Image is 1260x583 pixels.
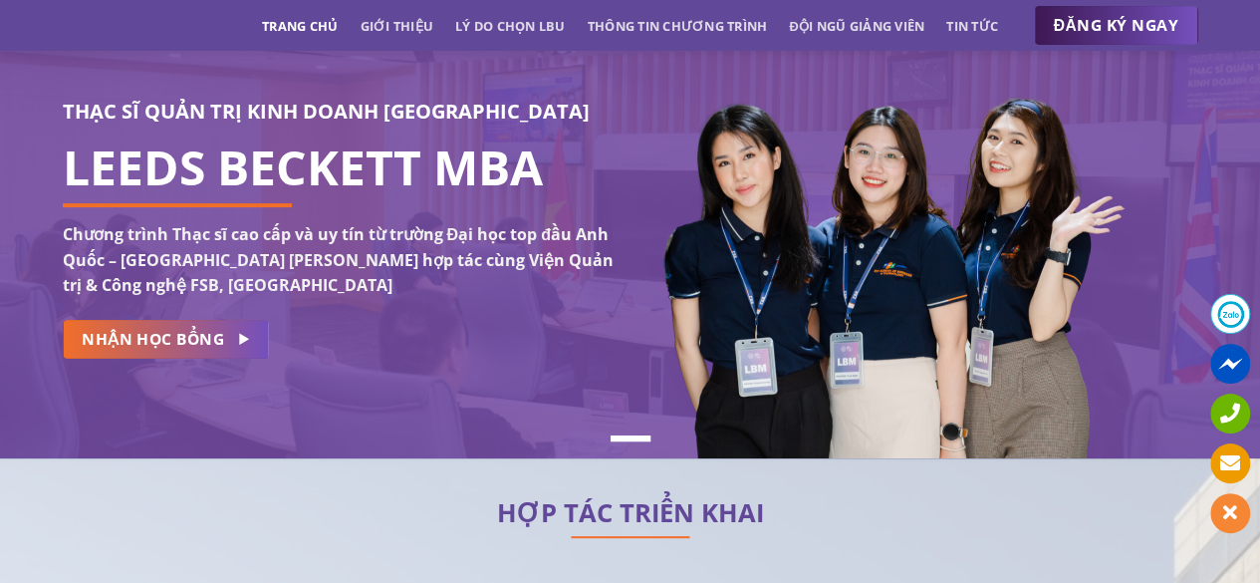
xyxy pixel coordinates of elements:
a: Trang chủ [262,8,338,44]
a: Thông tin chương trình [588,8,768,44]
strong: Chương trình Thạc sĩ cao cấp và uy tín từ trường Đại học top đầu Anh Quốc – [GEOGRAPHIC_DATA] [PE... [63,223,614,296]
h1: LEEDS BECKETT MBA [63,155,616,179]
h2: HỢP TÁC TRIỂN KHAI [63,503,1198,523]
a: ĐĂNG KÝ NGAY [1034,6,1198,46]
h3: THẠC SĨ QUẢN TRỊ KINH DOANH [GEOGRAPHIC_DATA] [63,96,616,128]
a: Giới thiệu [360,8,433,44]
span: ĐĂNG KÝ NGAY [1054,13,1178,38]
a: Đội ngũ giảng viên [789,8,924,44]
img: line-lbu.jpg [571,536,690,538]
a: Tin tức [946,8,998,44]
span: NHẬN HỌC BỔNG [82,327,224,352]
a: NHẬN HỌC BỔNG [63,320,269,359]
a: Lý do chọn LBU [455,8,566,44]
li: Page dot 1 [611,436,650,441]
